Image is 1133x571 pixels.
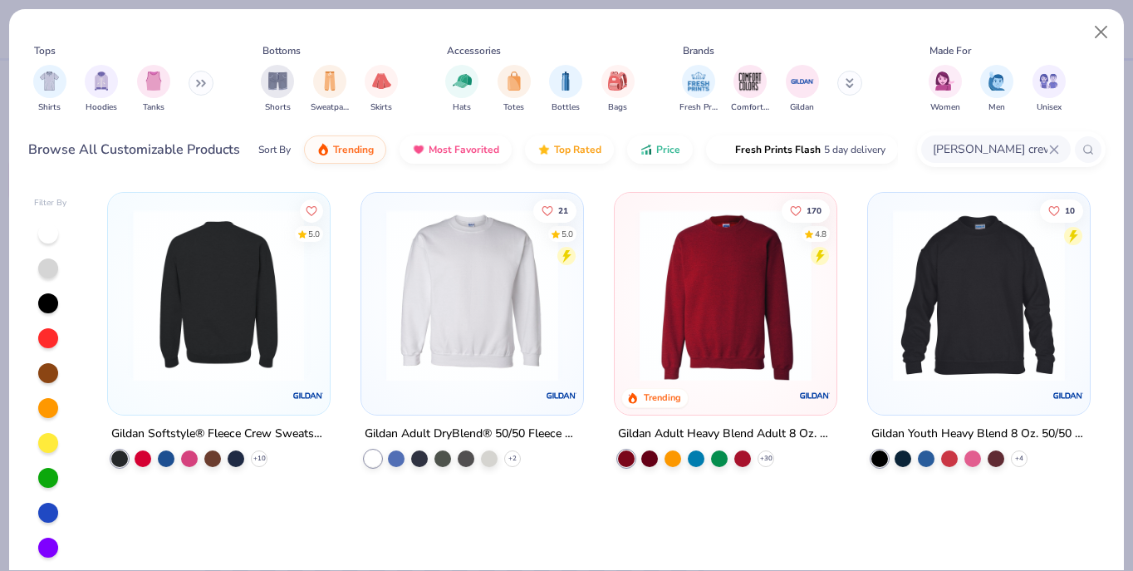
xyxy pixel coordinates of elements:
[885,209,1073,381] img: 0dc1d735-207e-4490-8dd0-9fa5bb989636
[309,228,321,240] div: 5.0
[980,65,1013,114] div: filter for Men
[498,65,531,114] div: filter for Totes
[316,143,330,156] img: trending.gif
[819,209,1008,381] img: 4c43767e-b43d-41ae-ac30-96e6ebada8dd
[265,101,291,114] span: Shorts
[262,43,301,58] div: Bottoms
[1051,379,1084,412] img: Gildan logo
[931,140,1049,159] input: Try "T-Shirt"
[562,228,573,240] div: 5.0
[365,65,398,114] button: filter button
[429,143,499,156] span: Most Favorited
[656,143,680,156] span: Price
[1015,454,1023,464] span: + 4
[111,424,326,445] div: Gildan Softstyle® Fleece Crew Sweatshirt
[557,71,575,91] img: Bottles Image
[618,424,833,445] div: Gildan Adult Heavy Blend Adult 8 Oz. 50/50 Fleece Crew
[686,69,711,94] img: Fresh Prints Image
[400,135,512,164] button: Most Favorited
[311,101,349,114] span: Sweatpants
[738,69,763,94] img: Comfort Colors Image
[137,65,170,114] button: filter button
[815,228,826,240] div: 4.8
[608,71,626,91] img: Bags Image
[1039,71,1058,91] img: Unisex Image
[498,65,531,114] button: filter button
[372,71,391,91] img: Skirts Image
[631,209,820,381] img: c7b025ed-4e20-46ac-9c52-55bc1f9f47df
[86,101,117,114] span: Hoodies
[38,101,61,114] span: Shirts
[545,379,578,412] img: Gildan logo
[679,65,718,114] button: filter button
[261,65,294,114] button: filter button
[731,101,769,114] span: Comfort Colors
[719,143,732,156] img: flash.gif
[34,197,67,209] div: Filter By
[34,43,56,58] div: Tops
[365,65,398,114] div: filter for Skirts
[824,140,885,160] span: 5 day delivery
[683,43,714,58] div: Brands
[627,135,693,164] button: Price
[558,206,568,214] span: 21
[447,43,501,58] div: Accessories
[143,101,164,114] span: Tanks
[790,69,815,94] img: Gildan Image
[1037,101,1062,114] span: Unisex
[1065,206,1075,214] span: 10
[125,209,313,381] img: 5874d0ac-5d93-4666-93ee-bf0dbfc6b460
[608,101,627,114] span: Bags
[601,65,635,114] button: filter button
[988,71,1006,91] img: Men Image
[311,65,349,114] button: filter button
[33,65,66,114] div: filter for Shirts
[370,101,392,114] span: Skirts
[549,65,582,114] div: filter for Bottles
[554,143,601,156] span: Top Rated
[525,135,614,164] button: Top Rated
[929,43,971,58] div: Made For
[706,135,898,164] button: Fresh Prints Flash5 day delivery
[40,71,59,91] img: Shirts Image
[292,379,325,412] img: Gildan logo
[731,65,769,114] button: filter button
[85,65,118,114] button: filter button
[505,71,523,91] img: Totes Image
[508,454,517,464] span: + 2
[1086,17,1117,48] button: Close
[453,71,472,91] img: Hats Image
[731,65,769,114] div: filter for Comfort Colors
[786,65,819,114] button: filter button
[311,65,349,114] div: filter for Sweatpants
[321,71,339,91] img: Sweatpants Image
[980,65,1013,114] button: filter button
[1032,65,1066,114] button: filter button
[145,71,163,91] img: Tanks Image
[759,454,772,464] span: + 30
[798,379,831,412] img: Gildan logo
[533,199,576,222] button: Like
[930,101,960,114] span: Women
[365,424,580,445] div: Gildan Adult DryBlend® 50/50 Fleece Crew
[679,101,718,114] span: Fresh Prints
[552,101,580,114] span: Bottles
[92,71,110,91] img: Hoodies Image
[268,71,287,91] img: Shorts Image
[929,65,962,114] button: filter button
[549,65,582,114] button: filter button
[445,65,478,114] button: filter button
[445,65,478,114] div: filter for Hats
[537,143,551,156] img: TopRated.gif
[253,454,266,464] span: + 10
[786,65,819,114] div: filter for Gildan
[453,101,471,114] span: Hats
[601,65,635,114] div: filter for Bags
[679,65,718,114] div: filter for Fresh Prints
[301,199,324,222] button: Like
[807,206,822,214] span: 170
[935,71,954,91] img: Women Image
[412,143,425,156] img: most_fav.gif
[333,143,374,156] span: Trending
[871,424,1086,445] div: Gildan Youth Heavy Blend 8 Oz. 50/50 Fleece Crew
